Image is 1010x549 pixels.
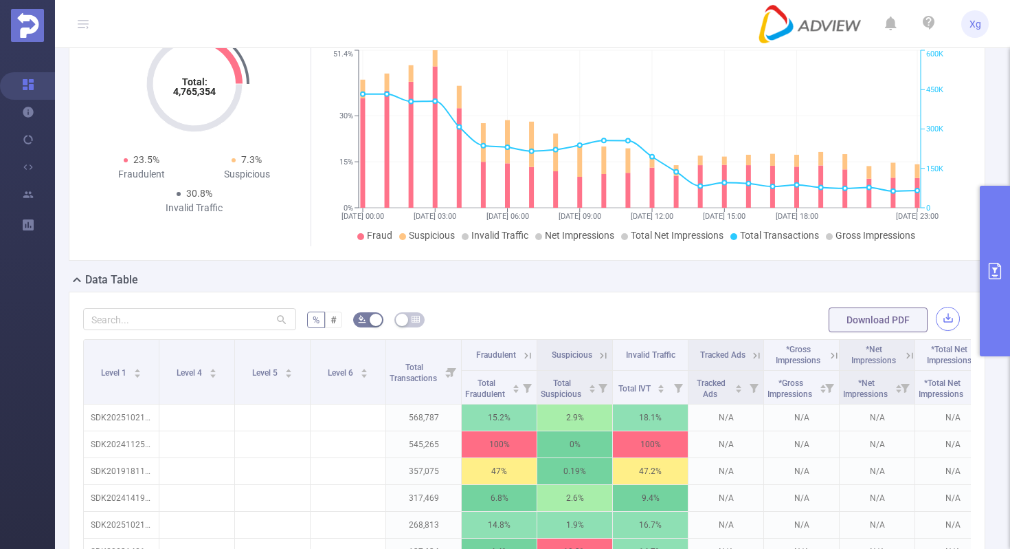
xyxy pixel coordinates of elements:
[700,350,745,360] span: Tracked Ads
[209,367,216,371] i: icon: caret-up
[895,383,903,391] div: Sort
[776,212,818,221] tspan: [DATE] 18:00
[386,431,461,458] p: 545,265
[735,383,743,387] i: icon: caret-up
[927,345,972,365] span: *Total Net Impressions
[970,383,978,391] div: Sort
[658,383,665,387] i: icon: caret-up
[688,431,763,458] p: N/A
[84,485,159,511] p: SDK20241419020101vsp8u0y4dp7bqf1
[101,368,128,378] span: Level 1
[476,350,516,360] span: Fraudulent
[133,367,141,371] i: icon: caret-up
[840,485,914,511] p: N/A
[969,10,981,38] span: Xg
[541,378,583,399] span: Total Suspicious
[829,308,928,332] button: Download PDF
[697,378,726,399] span: Tracked Ads
[896,212,939,221] tspan: [DATE] 23:00
[820,371,839,404] i: Filter menu
[735,387,743,391] i: icon: caret-down
[84,431,159,458] p: SDK20241125111157euijkedccjrky63
[926,125,943,134] tspan: 300K
[926,204,930,213] tspan: 0
[367,230,392,241] span: Fraud
[84,512,159,538] p: SDK20251021100302ytwiya4hooryady
[186,188,212,199] span: 30.8%
[209,367,217,375] div: Sort
[926,85,943,94] tspan: 450K
[915,485,990,511] p: N/A
[840,458,914,484] p: N/A
[537,458,612,484] p: 0.19%
[767,378,814,399] span: *Gross Impressions
[764,431,839,458] p: N/A
[313,314,319,325] span: %
[358,315,366,323] i: icon: bg-colors
[915,431,990,458] p: N/A
[328,368,355,378] span: Level 6
[764,405,839,431] p: N/A
[835,230,915,241] span: Gross Impressions
[631,212,673,221] tspan: [DATE] 12:00
[142,201,247,215] div: Invalid Traffic
[744,371,763,404] i: Filter menu
[734,383,743,391] div: Sort
[412,315,420,323] i: icon: table
[703,212,745,221] tspan: [DATE] 15:00
[537,485,612,511] p: 2.6%
[926,164,943,173] tspan: 150K
[819,383,827,391] div: Sort
[360,367,368,375] div: Sort
[776,345,820,365] span: *Gross Impressions
[177,368,204,378] span: Level 4
[386,485,461,511] p: 317,469
[465,378,507,399] span: Total Fraudulent
[512,383,520,391] div: Sort
[344,204,353,213] tspan: 0%
[840,512,914,538] p: N/A
[613,485,688,511] p: 9.4%
[462,512,537,538] p: 14.8%
[588,383,596,391] div: Sort
[252,368,280,378] span: Level 5
[133,372,141,376] i: icon: caret-down
[545,230,614,241] span: Net Impressions
[840,405,914,431] p: N/A
[764,458,839,484] p: N/A
[414,212,456,221] tspan: [DATE] 03:00
[133,154,159,165] span: 23.5%
[284,367,293,375] div: Sort
[486,212,529,221] tspan: [DATE] 06:00
[462,405,537,431] p: 15.2%
[339,158,353,166] tspan: 15%
[588,387,596,391] i: icon: caret-down
[740,230,819,241] span: Total Transactions
[688,458,763,484] p: N/A
[284,367,292,371] i: icon: caret-up
[631,230,723,241] span: Total Net Impressions
[688,485,763,511] p: N/A
[386,512,461,538] p: 268,813
[390,363,439,383] span: Total Transactions
[386,405,461,431] p: 568,787
[613,512,688,538] p: 16.7%
[85,272,138,288] h2: Data Table
[409,230,455,241] span: Suspicious
[915,405,990,431] p: N/A
[840,431,914,458] p: N/A
[462,431,537,458] p: 100%
[851,345,896,365] span: *Net Impressions
[517,371,537,404] i: Filter menu
[593,371,612,404] i: Filter menu
[360,372,368,376] i: icon: caret-down
[915,458,990,484] p: N/A
[537,431,612,458] p: 0%
[462,485,537,511] p: 6.8%
[339,111,353,120] tspan: 30%
[926,50,943,59] tspan: 600K
[919,378,965,399] span: *Total Net Impressions
[613,458,688,484] p: 47.2%
[133,367,142,375] div: Sort
[442,340,461,404] i: Filter menu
